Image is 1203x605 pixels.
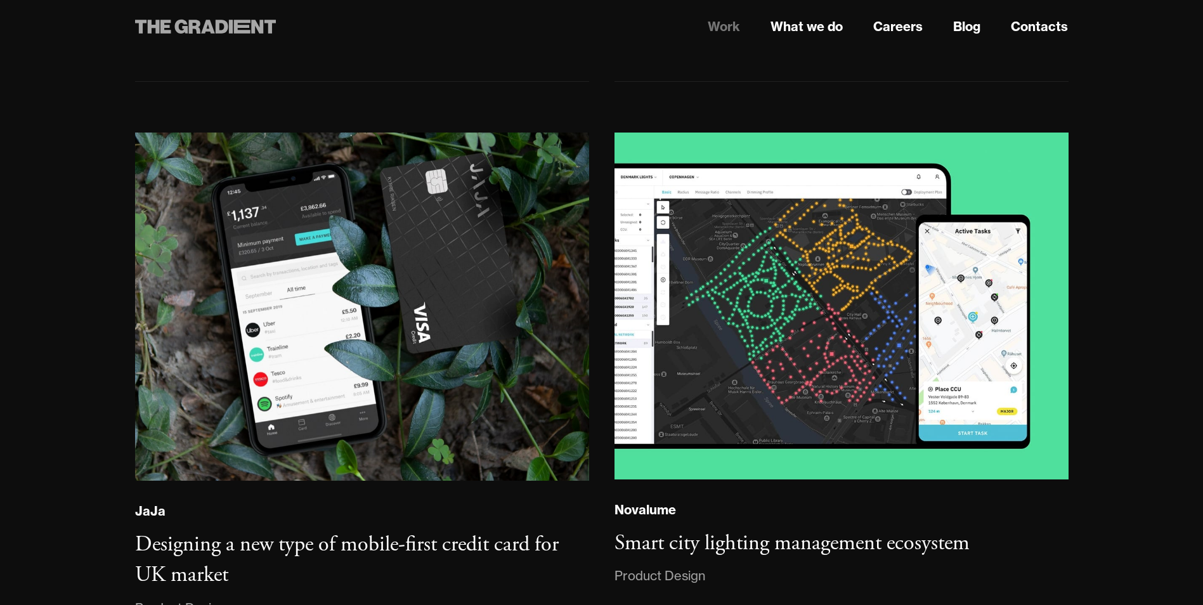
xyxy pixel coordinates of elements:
[615,566,705,586] div: Product Design
[708,17,740,36] a: Work
[135,531,559,589] h3: Designing a new type of mobile-first credit card for UK market
[873,17,923,36] a: Careers
[615,502,676,518] div: Novalume
[771,17,843,36] a: What we do
[135,503,166,519] div: JaJa
[1011,17,1068,36] a: Contacts
[953,17,980,36] a: Blog
[615,530,970,557] h3: Smart city lighting management ecosystem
